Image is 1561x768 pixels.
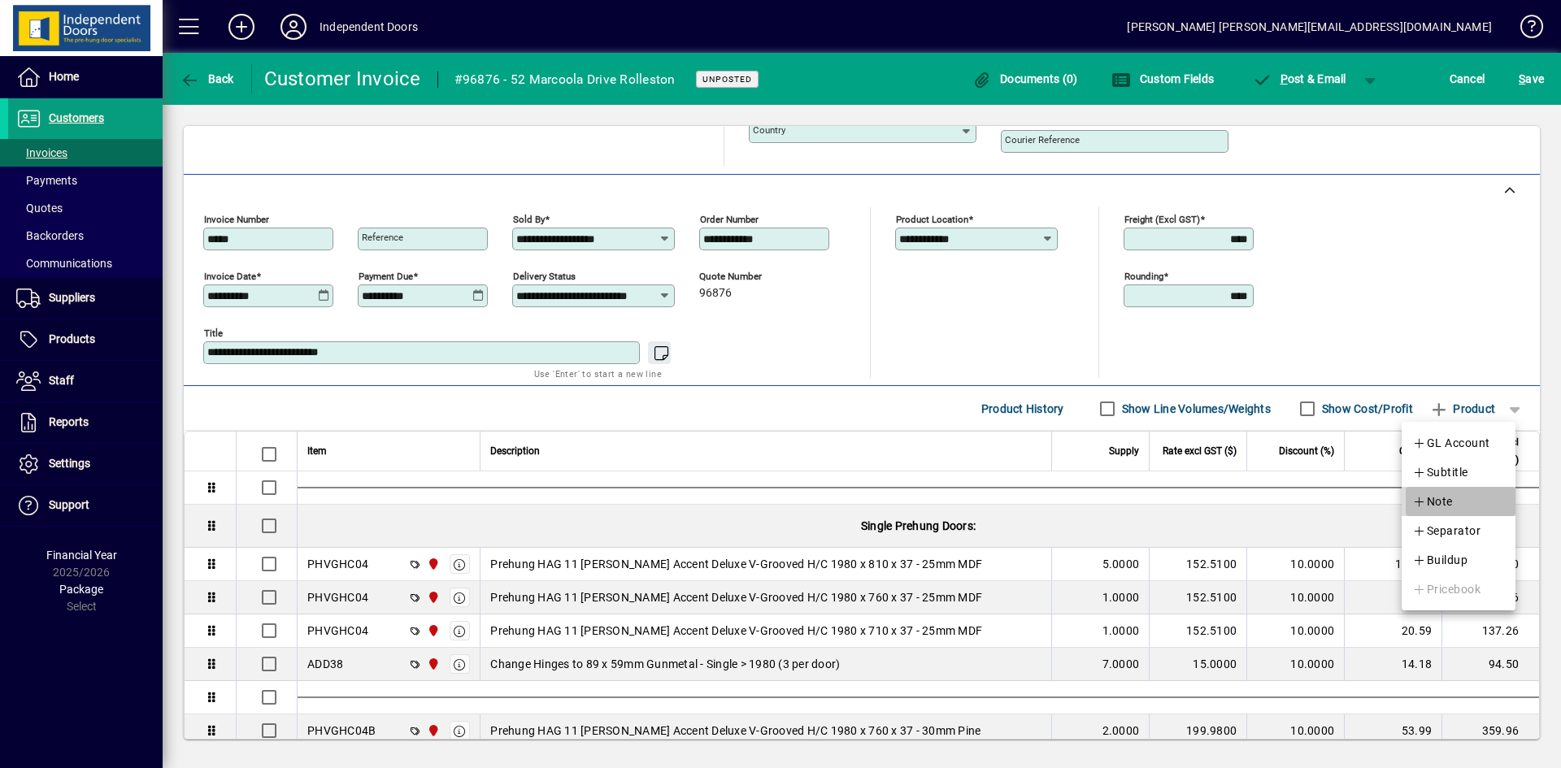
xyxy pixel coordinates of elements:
[1412,492,1453,511] span: Note
[1402,487,1515,516] button: Note
[1412,550,1468,570] span: Buildup
[1412,521,1481,540] span: Separator
[1412,579,1481,599] span: Pricebook
[1402,458,1515,487] button: Subtitle
[1402,575,1515,604] button: Pricebook
[1412,462,1468,482] span: Subtitle
[1402,516,1515,545] button: Separator
[1402,428,1515,458] button: GL Account
[1402,545,1515,575] button: Buildup
[1412,433,1490,453] span: GL Account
